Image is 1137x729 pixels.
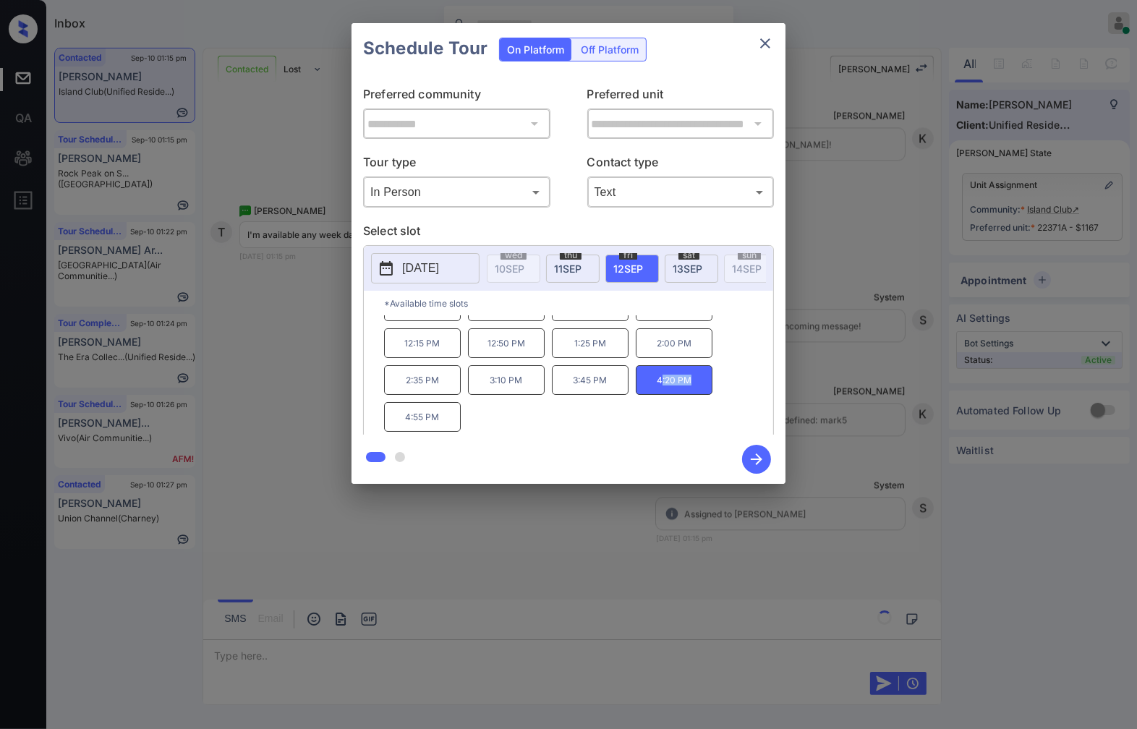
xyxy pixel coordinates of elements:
[619,251,637,260] span: fri
[673,263,702,275] span: 13 SEP
[384,291,773,316] p: *Available time slots
[363,85,550,108] p: Preferred community
[560,251,582,260] span: thu
[554,263,582,275] span: 11 SEP
[363,222,774,245] p: Select slot
[574,38,646,61] div: Off Platform
[468,328,545,358] p: 12:50 PM
[751,29,780,58] button: close
[636,365,712,395] p: 4:20 PM
[613,263,643,275] span: 12 SEP
[587,85,775,108] p: Preferred unit
[552,365,629,395] p: 3:45 PM
[636,328,712,358] p: 2:00 PM
[371,253,480,283] button: [DATE]
[402,260,439,277] p: [DATE]
[665,255,718,283] div: date-select
[384,365,461,395] p: 2:35 PM
[678,251,699,260] span: sat
[384,402,461,432] p: 4:55 PM
[605,255,659,283] div: date-select
[587,153,775,176] p: Contact type
[546,255,600,283] div: date-select
[367,180,547,204] div: In Person
[733,440,780,478] button: btn-next
[500,38,571,61] div: On Platform
[591,180,771,204] div: Text
[552,328,629,358] p: 1:25 PM
[468,365,545,395] p: 3:10 PM
[384,328,461,358] p: 12:15 PM
[352,23,499,74] h2: Schedule Tour
[363,153,550,176] p: Tour type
